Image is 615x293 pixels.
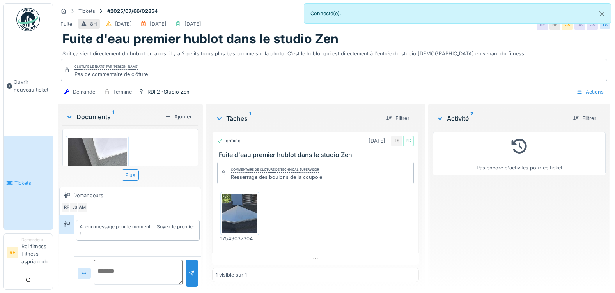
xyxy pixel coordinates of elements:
div: RF [61,202,72,213]
div: [DATE] [115,20,132,28]
div: 17549037304443549652725562783843.jpg [220,235,259,242]
li: RF [7,247,18,258]
div: Ajouter [162,111,195,122]
div: 8H [90,20,97,28]
span: Ouvrir nouveau ticket [14,78,50,93]
div: [DATE] [369,137,385,145]
span: Tickets [14,179,50,187]
div: Soit ça vient directement du hublot ou alors, il y a 2 petits trous plus bas comme sur la photo. ... [62,47,606,57]
div: Fuite [60,20,72,28]
div: Demandeurs [73,192,103,199]
div: Actions [573,86,607,97]
div: Activité [436,114,567,123]
div: [DATE] [150,20,167,28]
div: RDI 2 -Studio Zen [147,88,190,95]
div: Demande [73,88,95,95]
img: 9kfsctyzco5dc2exjbxqe1llkcdb [222,194,257,233]
div: RF [549,19,560,30]
img: fz4c3x2zt6bmk5bpq3hiexl63q8x [68,138,127,216]
div: Terminé [113,88,132,95]
sup: 1 [249,114,251,123]
div: Filtrer [570,113,599,124]
div: Tickets [78,7,95,15]
div: 1 visible sur 1 [216,271,247,279]
a: RF DemandeurRdi fitness Fitness aspria club [7,237,50,270]
div: Pas encore d'activités pour ce ticket [438,136,601,172]
div: Resserrage des boulons de la coupole [231,173,322,181]
div: Commentaire de clôture de Technical Supervisor [231,167,319,173]
sup: 2 [470,114,473,123]
div: Documents [66,112,162,122]
sup: 1 [112,112,114,122]
div: TS [391,136,402,146]
div: RF [537,19,548,30]
div: PD [403,136,414,146]
div: Connecté(e). [304,3,611,24]
div: AM [77,202,88,213]
h1: Fuite d'eau premier hublot dans le studio Zen [62,32,339,46]
div: JS [562,19,573,30]
div: JS [69,202,80,213]
div: JS [587,19,598,30]
strong: #2025/07/66/02854 [104,7,161,15]
img: Badge_color-CXgf-gQk.svg [16,8,40,31]
div: Pas de commentaire de clôture [74,71,148,78]
a: Tickets [4,136,53,230]
div: Demandeur [21,237,50,243]
a: Ouvrir nouveau ticket [4,35,53,136]
button: Close [593,4,611,24]
div: [DATE] [184,20,201,28]
div: Plus [122,169,139,181]
div: Clôturé le [DATE] par [PERSON_NAME] [74,64,138,70]
div: Tâches [215,114,380,123]
div: Aucun message pour le moment … Soyez le premier ! [80,223,196,237]
h3: Fuite d'eau premier hublot dans le studio Zen [219,151,415,159]
div: TS [599,19,610,30]
div: JS [574,19,585,30]
div: Terminé [217,138,241,144]
li: Rdi fitness Fitness aspria club [21,237,50,268]
div: Filtrer [383,113,413,124]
